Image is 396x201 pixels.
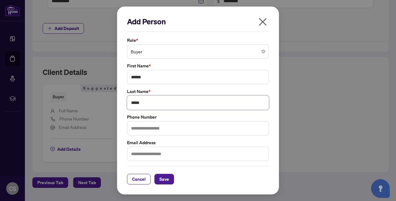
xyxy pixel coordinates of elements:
span: Cancel [132,174,146,184]
label: Email Address [127,139,269,146]
button: Save [154,174,174,184]
span: Buyer [131,46,265,57]
span: Save [159,174,169,184]
label: Phone Number [127,114,269,120]
button: Open asap [371,179,390,198]
h2: Add Person [127,17,269,27]
span: close-circle [262,50,265,53]
label: Last Name [127,88,269,95]
span: close [258,17,268,27]
label: Role [127,37,269,44]
label: First Name [127,62,269,69]
button: Cancel [127,174,151,184]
